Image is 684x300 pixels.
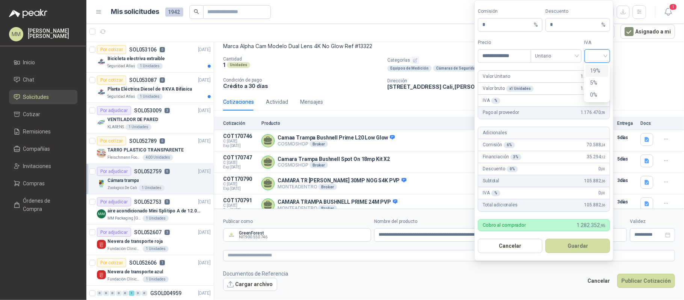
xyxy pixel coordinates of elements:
[545,8,610,15] label: Descuento
[107,55,165,62] p: Bicicleta electriva extraible
[223,186,257,191] span: Exp: [DATE]
[310,141,328,147] div: Broker
[198,138,211,145] p: [DATE]
[107,238,163,245] p: Nevera de transporte roja
[107,147,184,154] p: TARRO PLASTICO TRANSPARENTE
[300,98,323,106] div: Mensajes
[165,8,183,17] span: 1942
[223,197,257,203] p: COT170791
[223,218,371,225] label: Publicar como
[478,8,542,15] label: Comisión
[483,141,515,148] p: Comisión
[165,108,170,113] p: 3
[110,291,115,296] div: 0
[86,103,214,133] a: Por adjudicarSOL0530093[DATE] Company LogoVENTILADOR DE PAREDKLARENS1 Unidades
[160,47,165,52] p: 0
[134,169,162,174] p: SOL052759
[223,176,257,182] p: COT170790
[601,167,605,171] span: ,00
[97,270,106,279] img: Company Logo
[9,73,77,87] a: Chat
[139,185,165,191] div: 1 Unidades
[23,93,49,101] span: Solicitudes
[129,260,157,265] p: SOL052606
[143,276,169,282] div: 1 Unidades
[581,73,605,80] span: 1.176.470
[387,83,557,90] p: [STREET_ADDRESS] Cali , [PERSON_NAME][GEOGRAPHIC_DATA]
[107,185,137,191] p: Zoologico De Cali
[194,9,199,14] span: search
[198,229,211,236] p: [DATE]
[23,127,51,136] span: Remisiones
[198,168,211,175] p: [DATE]
[278,162,390,168] p: COSMOSHOP
[223,270,288,278] p: Documentos de Referencia
[86,225,214,255] a: Por adjudicarSOL0526073[DATE] Company LogoNevera de transporte rojaFundación Clínica Shaio1 Unidades
[223,203,257,208] span: C: [DATE]
[583,274,614,288] button: Cancelar
[97,45,126,54] div: Por cotizar
[107,177,139,184] p: Cámara trampa
[107,215,141,221] p: MM Packaging [GEOGRAPHIC_DATA]
[107,116,158,123] p: VENTILADOR DE PARED
[198,107,211,114] p: [DATE]
[601,155,605,159] span: ,12
[433,65,480,71] div: Cámaras de Seguridad
[601,18,605,31] span: %
[223,56,381,62] p: Cantidad
[107,276,141,282] p: Fundación Clínica Shaio
[223,139,257,144] span: C: [DATE]
[223,83,381,89] p: Crédito a 30 días
[223,165,257,170] span: Exp: [DATE]
[223,161,257,165] span: C: [DATE]
[581,85,605,92] span: 1.176.470
[278,205,397,211] p: MONTEADENTRO
[617,274,675,288] button: Publicar Cotización
[661,5,675,19] button: 1
[97,291,103,296] div: 0
[129,291,134,296] div: 1
[137,94,163,100] div: 1 Unidades
[116,291,122,296] div: 0
[669,3,677,11] span: 1
[266,98,288,106] div: Actividad
[165,199,170,205] p: 5
[107,86,192,93] p: Planta Eléctrica Diesel de 8 KVA Bifásica
[198,198,211,206] p: [DATE]
[278,135,395,141] p: Camaa Trampa Bushnell Prime L20 Low Glow
[483,109,519,116] p: Pago al proveedor
[97,209,106,218] img: Company Logo
[617,176,636,185] p: 3 días
[534,18,538,31] span: %
[601,111,605,115] span: ,59
[584,177,605,185] span: 105.882
[483,177,499,185] p: Subtotal
[617,121,636,126] p: Entrega
[198,77,211,84] p: [DATE]
[590,67,604,75] div: 19%
[198,259,211,267] p: [DATE]
[103,291,109,296] div: 0
[227,62,250,68] div: Unidades
[160,260,165,265] p: 1
[374,218,522,225] label: Nombre del producto
[584,39,610,46] label: IVA
[97,76,126,85] div: Por cotizar
[86,255,214,286] a: Por cotizarSOL0526061[DATE] Company LogoNevera de transporte azulFundación Clínica Shaio1 Unidades
[223,42,675,50] p: Marca Alpha Cam Modelo Dual Lens 4K No Glow Ref #13322
[483,85,534,92] p: Valor bruto
[506,86,534,92] div: x 1 Unidades
[97,258,126,267] div: Por cotizar
[387,56,681,64] p: Categorías
[143,155,173,161] div: 400 Unidades
[97,179,106,188] img: Company Logo
[97,118,106,127] img: Company Logo
[28,28,77,39] p: [PERSON_NAME] [PERSON_NAME]
[510,154,522,160] div: 3 %
[545,239,610,253] button: Guardar
[9,159,77,173] a: Invitaciones
[97,167,131,176] div: Por adjudicar
[507,166,518,172] div: 0 %
[9,176,77,191] a: Compras
[630,218,675,225] label: Validez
